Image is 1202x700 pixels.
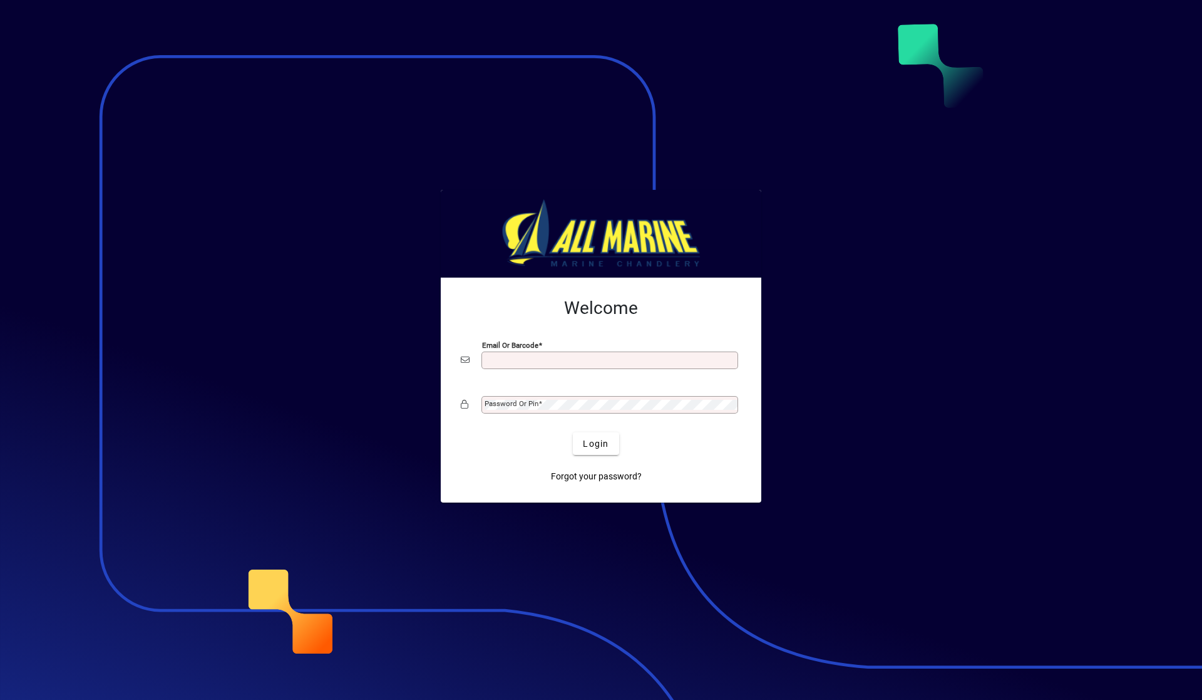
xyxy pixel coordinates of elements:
[546,465,647,488] a: Forgot your password?
[482,341,538,350] mat-label: Email or Barcode
[461,298,741,319] h2: Welcome
[551,470,642,483] span: Forgot your password?
[583,437,609,451] span: Login
[573,432,619,455] button: Login
[485,399,538,408] mat-label: Password or Pin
